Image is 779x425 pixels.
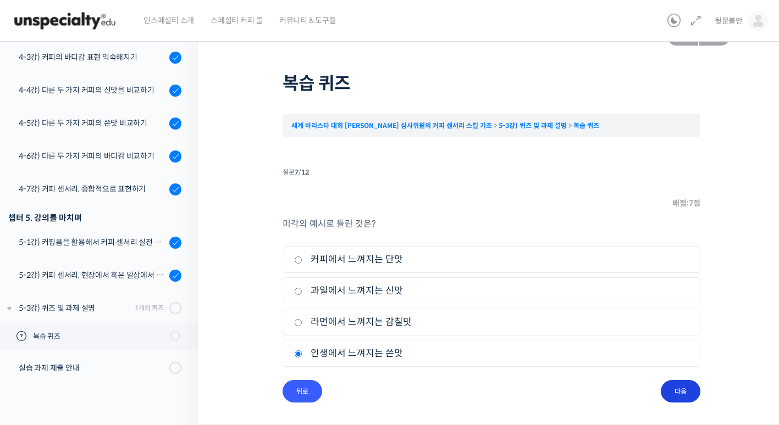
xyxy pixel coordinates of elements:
input: 라면에서 느껴지는 감칠맛 [294,319,302,326]
a: 설정 [142,334,211,361]
span: 7 [295,168,299,176]
input: 뒤로 [283,380,322,402]
div: 4-4강) 다른 두 가지 커피의 신맛을 비교하기 [19,84,166,96]
span: 홈 [35,350,41,359]
h1: 복습 퀴즈 [283,73,700,94]
input: 다음 [661,380,700,402]
div: 질문 / [283,165,700,180]
label: 인생에서 느껴지는 쓴맛 [294,346,689,361]
a: 5-3강) 퀴즈 및 과제 설명 [499,121,567,130]
span: 12 [301,168,309,176]
span: 대화 [101,351,114,360]
input: 인생에서 느껴지는 쓴맛 [294,350,302,357]
span: 미각의 예시로 틀린 것은? [283,218,376,230]
a: 세계 바리스타 대회 [PERSON_NAME] 심사위원의 커피 센서리 스킬 기초 [291,121,492,130]
div: 5-3강) 퀴즈 및 과제 설명 [19,302,131,314]
label: 라면에서 느껴지는 감칠맛 [294,315,689,329]
div: 4-5강) 다른 두 가지 커피의 쓴맛 비교하기 [19,117,166,129]
span: 배점: 점 [672,196,700,211]
label: 커피에서 느껴지는 단맛 [294,252,689,267]
span: 뒷문불안 [715,16,743,26]
span: 설정 [170,350,183,359]
span: 7 [689,198,693,208]
label: 과일에서 느껴지는 신맛 [294,283,689,298]
div: 실습 과제 제출 안내 [19,362,166,374]
a: 대화 [73,334,142,361]
div: 4-6강) 다른 두 가지 커피의 바디감 비교하기 [19,150,166,162]
div: 5-2강) 커피 센서리, 현장에서 혹은 일상에서 활용하기 [19,269,166,281]
div: 4-7강) 커피 센서리, 종합적으로 표현하기 [19,183,166,195]
div: 챕터 5. 강의를 마치며 [8,210,181,225]
input: 커피에서 느껴지는 단맛 [294,256,302,264]
a: 복습 퀴즈 [573,121,599,130]
div: 1개의 퀴즈 [135,303,164,313]
input: 과일에서 느껴지는 신맛 [294,288,302,295]
div: 4-3강) 커피의 바디감 표현 익숙해지기 [19,51,166,63]
span: 복습 퀴즈 [33,331,163,342]
div: 5-1강) 커핑폼을 활용해서 커피 센서리 실전 연습하기 [19,236,166,248]
a: 홈 [3,334,73,361]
